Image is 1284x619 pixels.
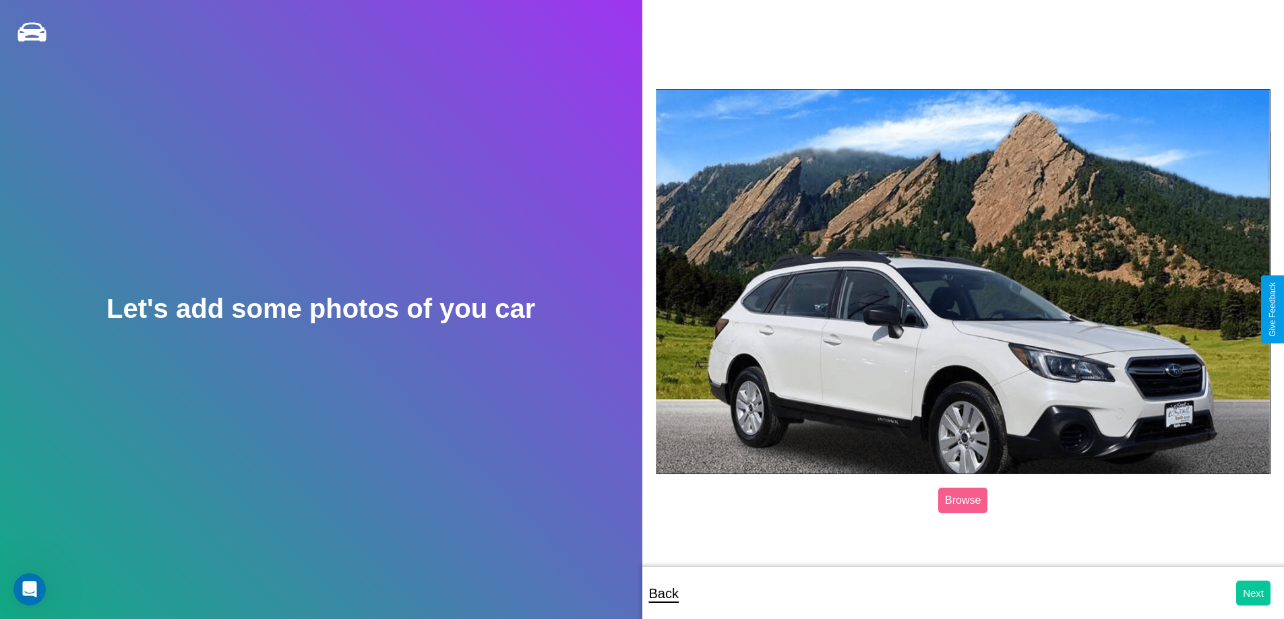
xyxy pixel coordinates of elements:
label: Browse [938,488,987,513]
img: posted [656,89,1271,474]
button: Next [1236,581,1271,606]
h2: Let's add some photos of you car [106,294,535,324]
iframe: Intercom live chat [13,573,46,606]
p: Back [649,581,679,606]
div: Give Feedback [1268,282,1277,337]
